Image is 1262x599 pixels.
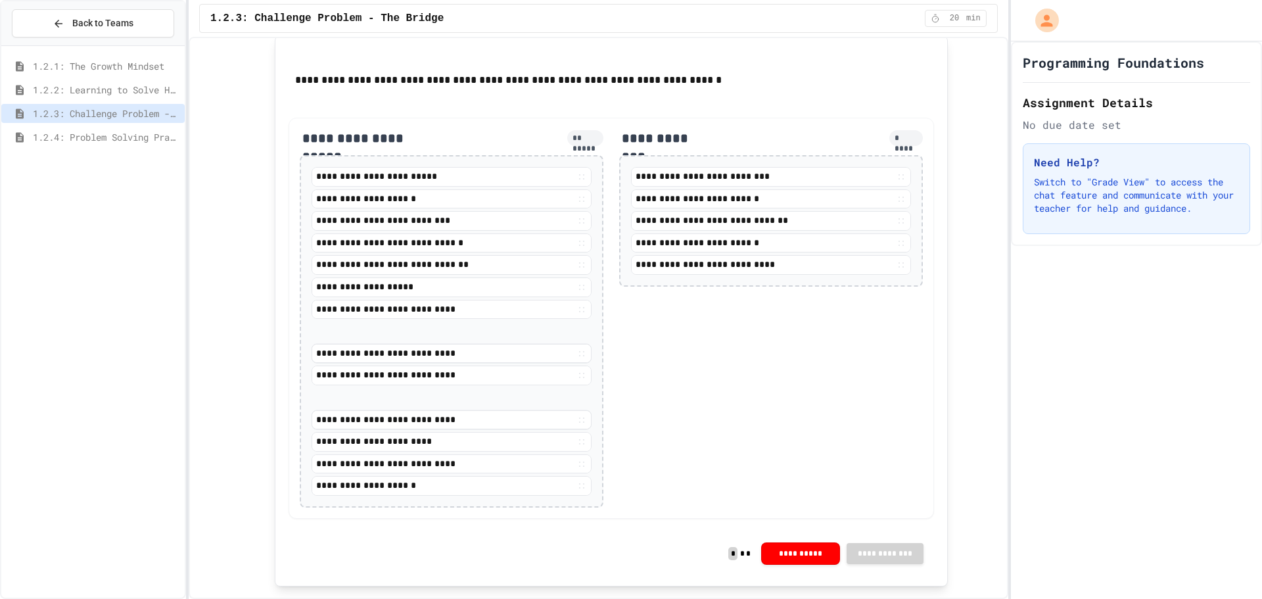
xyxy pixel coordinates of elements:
[1023,117,1250,133] div: No due date set
[1023,93,1250,112] h2: Assignment Details
[72,16,133,30] span: Back to Teams
[1021,5,1062,36] div: My Account
[33,83,179,97] span: 1.2.2: Learning to Solve Hard Problems
[1034,176,1239,215] p: Switch to "Grade View" to access the chat feature and communicate with your teacher for help and ...
[966,13,981,24] span: min
[33,130,179,144] span: 1.2.4: Problem Solving Practice
[210,11,444,26] span: 1.2.3: Challenge Problem - The Bridge
[33,107,179,120] span: 1.2.3: Challenge Problem - The Bridge
[944,13,965,24] span: 20
[1023,53,1204,72] h1: Programming Foundations
[33,59,179,73] span: 1.2.1: The Growth Mindset
[1034,155,1239,170] h3: Need Help?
